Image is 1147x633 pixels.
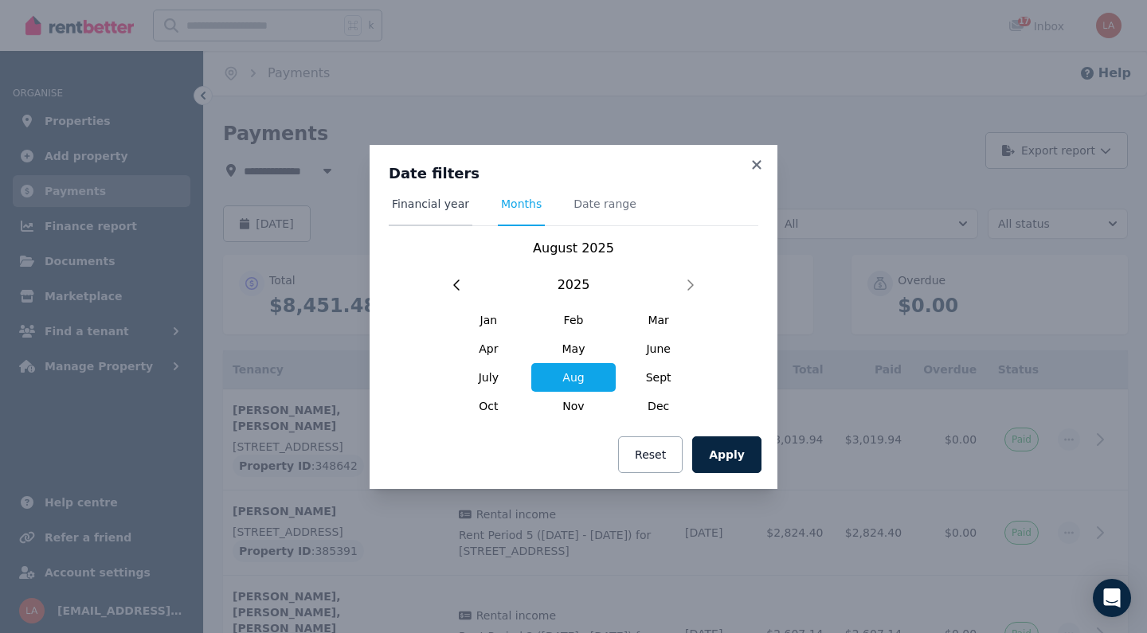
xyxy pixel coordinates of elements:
[616,392,701,420] span: Dec
[392,196,469,212] span: Financial year
[616,306,701,334] span: Mar
[616,363,701,392] span: Sept
[531,363,617,392] span: Aug
[531,334,617,363] span: May
[692,436,761,473] button: Apply
[446,392,531,420] span: Oct
[389,164,758,183] h3: Date filters
[533,240,614,256] span: August 2025
[446,363,531,392] span: July
[616,334,701,363] span: June
[558,275,590,295] span: 2025
[618,436,683,473] button: Reset
[1093,579,1131,617] div: Open Intercom Messenger
[531,392,617,420] span: Nov
[501,196,542,212] span: Months
[573,196,636,212] span: Date range
[389,196,758,226] nav: Tabs
[446,334,531,363] span: Apr
[446,306,531,334] span: Jan
[531,306,617,334] span: Feb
